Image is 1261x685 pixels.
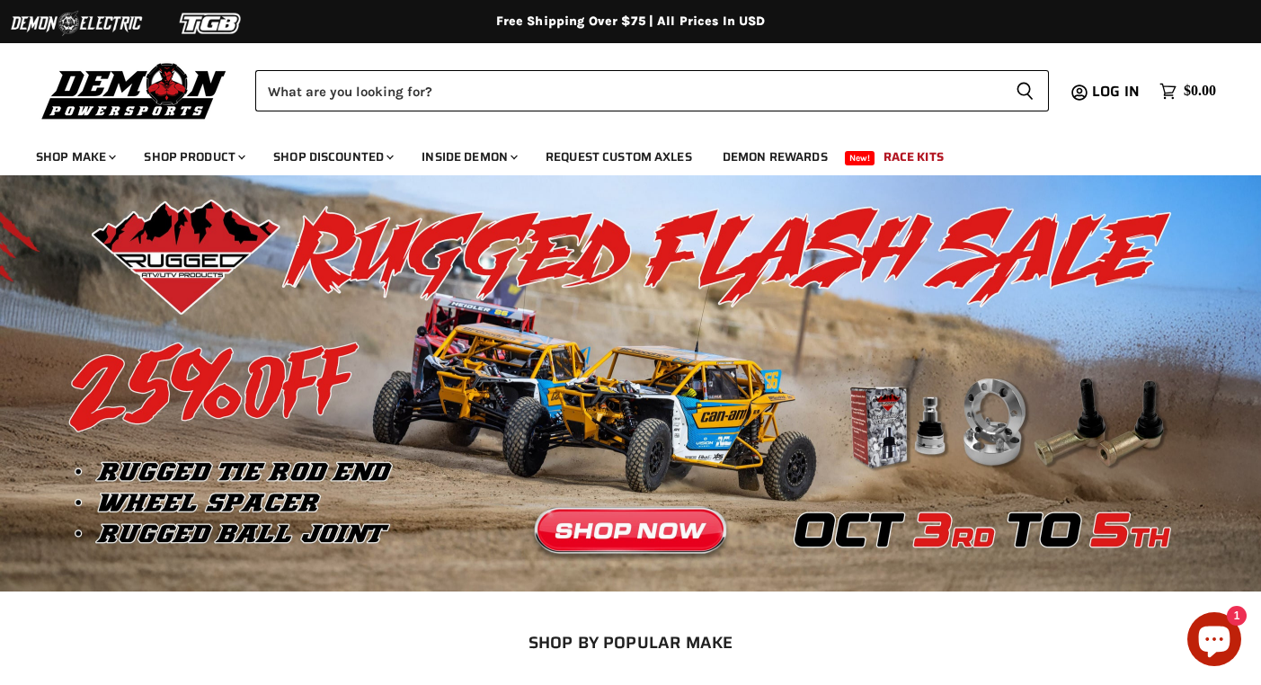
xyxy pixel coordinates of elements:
[408,138,528,175] a: Inside Demon
[36,58,233,122] img: Demon Powersports
[9,6,144,40] img: Demon Electric Logo 2
[1001,70,1049,111] button: Search
[709,138,841,175] a: Demon Rewards
[22,131,1212,175] ul: Main menu
[130,138,256,175] a: Shop Product
[260,138,404,175] a: Shop Discounted
[1150,78,1225,104] a: $0.00
[22,138,127,175] a: Shop Make
[1182,612,1247,671] inbox-online-store-chat: Shopify online store chat
[255,70,1001,111] input: Search
[1084,84,1150,100] a: Log in
[532,138,706,175] a: Request Custom Axles
[845,151,875,165] span: New!
[1092,80,1140,102] span: Log in
[22,633,1239,652] h2: SHOP BY POPULAR MAKE
[144,6,279,40] img: TGB Logo 2
[870,138,957,175] a: Race Kits
[1184,83,1216,100] span: $0.00
[255,70,1049,111] form: Product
